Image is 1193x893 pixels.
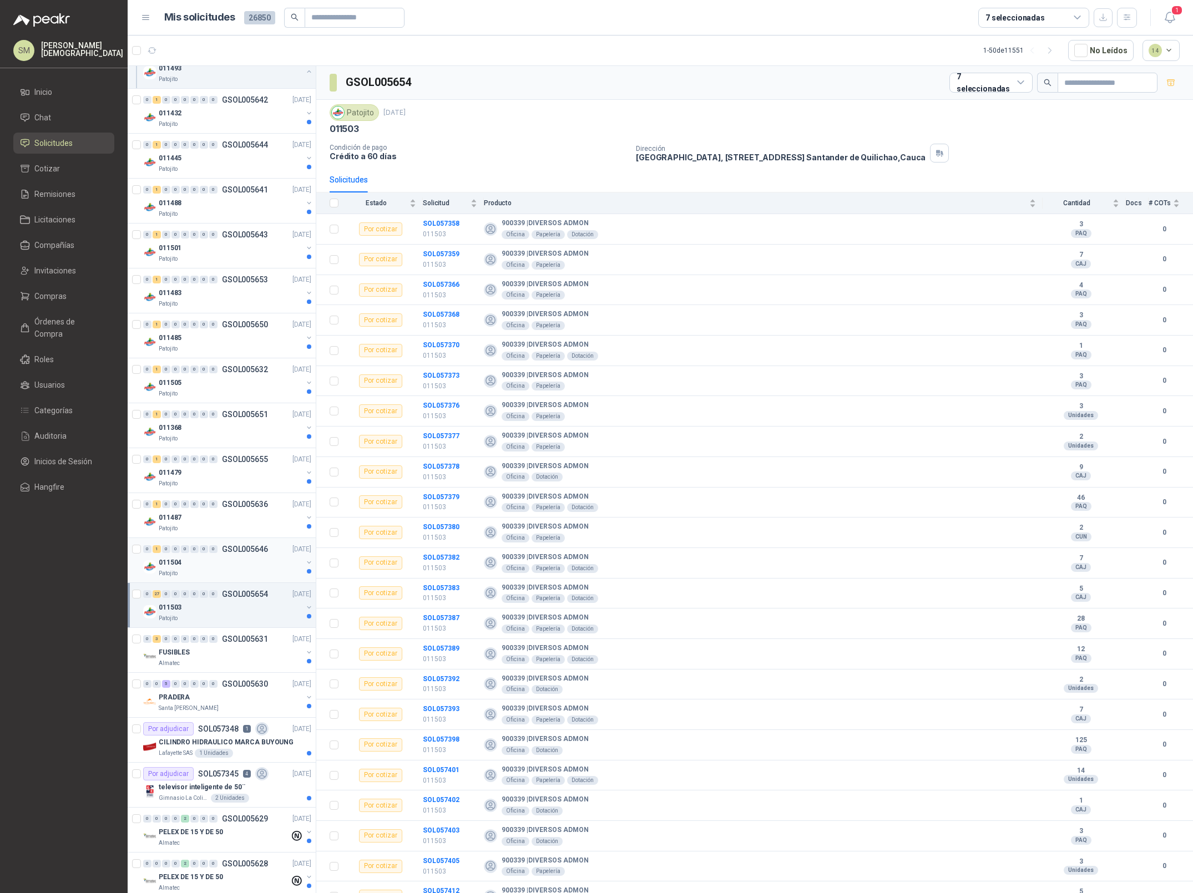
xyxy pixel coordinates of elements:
[143,66,156,79] img: Company Logo
[181,590,189,598] div: 0
[181,366,189,373] div: 0
[222,545,268,553] p: GSOL005646
[162,680,170,688] div: 5
[292,454,311,465] p: [DATE]
[143,635,151,643] div: 0
[159,378,181,388] p: 011505
[143,186,151,194] div: 0
[200,590,208,598] div: 0
[153,321,161,328] div: 1
[159,794,209,803] p: Gimnasio La Colina
[143,246,156,259] img: Company Logo
[153,96,161,104] div: 1
[292,589,311,600] p: [DATE]
[162,96,170,104] div: 0
[190,635,199,643] div: 0
[143,276,151,283] div: 0
[209,96,218,104] div: 0
[209,680,218,688] div: 0
[423,372,459,379] a: SOL057373
[128,718,316,763] a: Por adjudicarSOL0573481[DATE] Company LogoCILINDRO HIDRAULICO MARCA BUYOUNGLafayette SAS1 Unidades
[159,704,219,713] p: Santa [PERSON_NAME]
[190,231,199,239] div: 0
[222,410,268,418] p: GSOL005651
[181,321,189,328] div: 0
[162,545,170,553] div: 0
[198,725,239,733] p: SOL057348
[143,156,156,169] img: Company Logo
[153,186,161,194] div: 1
[159,75,178,84] p: Patojito
[423,281,459,288] a: SOL057366
[423,402,459,409] a: SOL057376
[423,766,459,774] b: SOL057401
[34,239,74,251] span: Compañías
[143,500,151,508] div: 0
[159,557,181,568] p: 011504
[423,675,459,683] a: SOL057392
[209,545,218,553] div: 0
[209,141,218,149] div: 0
[159,153,181,164] p: 011445
[1160,8,1180,28] button: 1
[143,363,314,398] a: 0 1 0 0 0 0 0 0 GSOL005632[DATE] Company Logo011505Patojito
[34,111,51,124] span: Chat
[13,451,114,472] a: Inicios de Sesión
[143,366,151,373] div: 0
[222,500,268,508] p: GSOL005636
[159,198,181,209] p: 011488
[34,188,75,200] span: Remisiones
[171,96,180,104] div: 0
[423,432,459,440] a: SOL057377
[13,107,114,128] a: Chat
[159,423,181,433] p: 011368
[171,186,180,194] div: 0
[292,275,311,285] p: [DATE]
[332,106,344,119] img: Company Logo
[143,695,156,708] img: Company Logo
[190,545,199,553] div: 0
[153,635,161,643] div: 3
[209,410,218,418] div: 0
[423,493,459,501] b: SOL057379
[162,500,170,508] div: 0
[171,410,180,418] div: 0
[143,141,151,149] div: 0
[222,141,268,149] p: GSOL005644
[345,192,423,214] th: Estado
[200,680,208,688] div: 0
[159,782,245,793] p: televisor inteligente de 50¨
[159,243,181,253] p: 011501
[143,380,156,394] img: Company Logo
[423,341,459,349] a: SOL057370
[200,321,208,328] div: 0
[1143,40,1180,61] button: 14
[195,749,233,758] div: 1 Unidades
[222,321,268,328] p: GSOL005650
[153,545,161,553] div: 1
[423,220,459,227] a: SOL057358
[153,500,161,508] div: 1
[181,141,189,149] div: 0
[181,410,189,418] div: 0
[423,705,459,713] a: SOL057393
[143,410,151,418] div: 0
[159,513,181,523] p: 011487
[162,321,170,328] div: 0
[190,186,199,194] div: 0
[190,366,199,373] div: 0
[209,635,218,643] div: 0
[143,231,151,239] div: 0
[171,545,180,553] div: 0
[143,201,156,214] img: Company Logo
[181,96,189,104] div: 0
[200,186,208,194] div: 0
[143,785,156,798] img: Company Logo
[190,410,199,418] div: 0
[1043,192,1126,214] th: Cantidad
